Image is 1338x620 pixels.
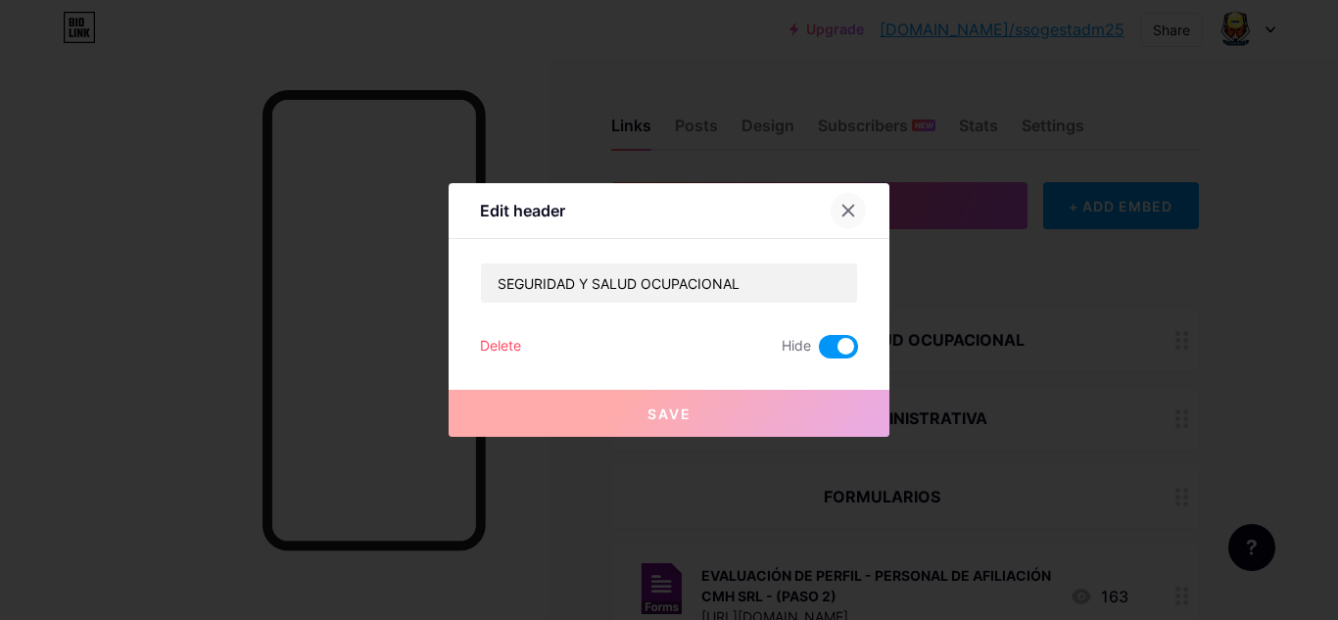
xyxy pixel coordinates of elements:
div: Delete [480,335,521,358]
span: Hide [782,335,811,358]
button: Save [449,390,889,437]
div: Edit header [480,199,565,222]
span: Save [647,405,692,422]
input: Title [481,263,857,303]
